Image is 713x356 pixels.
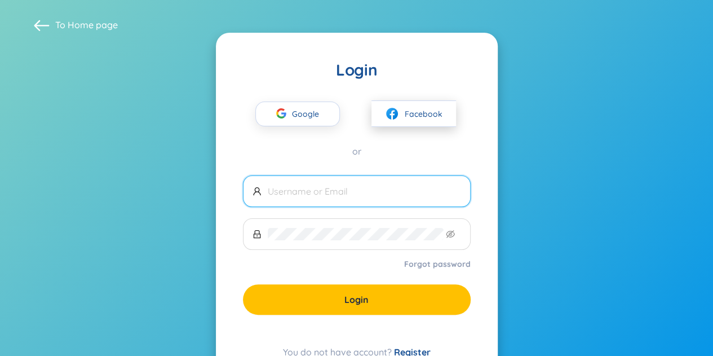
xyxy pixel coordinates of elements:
span: To [55,19,118,31]
span: eye-invisible [446,230,455,239]
span: user [253,187,262,196]
a: Home page [68,19,118,30]
span: Google [292,102,325,126]
button: Login [243,284,471,315]
span: lock [253,230,262,239]
button: facebookFacebook [371,100,456,127]
span: Facebook [405,108,442,120]
span: Login [344,293,369,306]
div: Login [243,60,471,80]
a: Forgot password [404,258,471,270]
input: Username or Email [268,185,461,197]
div: or [243,145,471,157]
button: Google [255,102,340,126]
img: facebook [385,107,399,121]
